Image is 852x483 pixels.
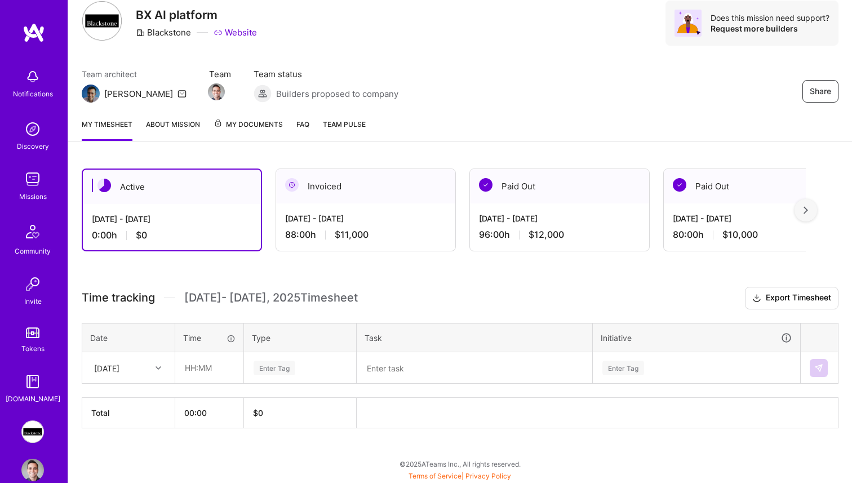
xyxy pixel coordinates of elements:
[19,420,47,443] a: Blackstone: BX AI platform
[673,212,834,224] div: [DATE] - [DATE]
[17,140,49,152] div: Discovery
[94,362,119,374] div: [DATE]
[104,88,173,100] div: [PERSON_NAME]
[21,65,44,88] img: bell
[13,88,53,100] div: Notifications
[285,212,446,224] div: [DATE] - [DATE]
[810,86,831,97] span: Share
[254,359,295,376] div: Enter Tag
[82,323,175,352] th: Date
[214,118,283,141] a: My Documents
[82,118,132,141] a: My timesheet
[184,291,358,305] span: [DATE] - [DATE] , 2025 Timesheet
[285,178,299,192] img: Invoiced
[479,178,492,192] img: Paid Out
[21,459,44,481] img: User Avatar
[177,89,187,98] i: icon Mail
[470,169,649,203] div: Paid Out
[664,169,843,203] div: Paid Out
[465,472,511,480] a: Privacy Policy
[146,118,200,141] a: About Mission
[136,28,145,37] i: icon CompanyGray
[253,408,263,418] span: $ 0
[209,68,231,80] span: Team
[276,169,455,203] div: Invoiced
[19,190,47,202] div: Missions
[276,88,398,100] span: Builders proposed to company
[92,229,252,241] div: 0:00 h
[68,450,852,478] div: © 2025 ATeams Inc., All rights reserved.
[6,393,60,405] div: [DOMAIN_NAME]
[97,179,111,192] img: Active
[254,68,398,80] span: Team status
[479,212,640,224] div: [DATE] - [DATE]
[82,291,155,305] span: Time tracking
[183,332,236,344] div: Time
[409,472,461,480] a: Terms of Service
[814,364,823,373] img: Submit
[214,118,283,131] span: My Documents
[244,323,357,352] th: Type
[21,118,44,140] img: discovery
[21,420,44,443] img: Blackstone: BX AI platform
[296,118,309,141] a: FAQ
[21,343,45,355] div: Tokens
[335,229,369,241] span: $11,000
[323,120,366,128] span: Team Pulse
[136,229,147,241] span: $0
[136,8,257,22] h3: BX AI platform
[674,10,702,37] img: Avatar
[323,118,366,141] a: Team Pulse
[82,85,100,103] img: Team Architect
[804,206,808,214] img: right
[802,80,838,103] button: Share
[15,245,51,257] div: Community
[21,370,44,393] img: guide book
[24,295,42,307] div: Invite
[176,353,243,383] input: HH:MM
[745,287,838,309] button: Export Timesheet
[156,365,161,371] i: icon Chevron
[82,1,122,41] img: Company Logo
[752,293,761,304] i: icon Download
[21,273,44,295] img: Invite
[92,213,252,225] div: [DATE] - [DATE]
[479,229,640,241] div: 96:00 h
[21,168,44,190] img: teamwork
[722,229,758,241] span: $10,000
[82,68,187,80] span: Team architect
[601,331,792,344] div: Initiative
[26,327,39,338] img: tokens
[83,170,261,204] div: Active
[175,398,244,428] th: 00:00
[673,178,686,192] img: Paid Out
[136,26,191,38] div: Blackstone
[19,218,46,245] img: Community
[19,459,47,481] a: User Avatar
[209,82,224,101] a: Team Member Avatar
[711,12,829,23] div: Does this mission need support?
[23,23,45,43] img: logo
[529,229,564,241] span: $12,000
[673,229,834,241] div: 80:00 h
[82,398,175,428] th: Total
[602,359,644,376] div: Enter Tag
[214,26,257,38] a: Website
[208,83,225,100] img: Team Member Avatar
[409,472,511,480] span: |
[357,323,593,352] th: Task
[285,229,446,241] div: 88:00 h
[254,85,272,103] img: Builders proposed to company
[711,23,829,34] div: Request more builders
